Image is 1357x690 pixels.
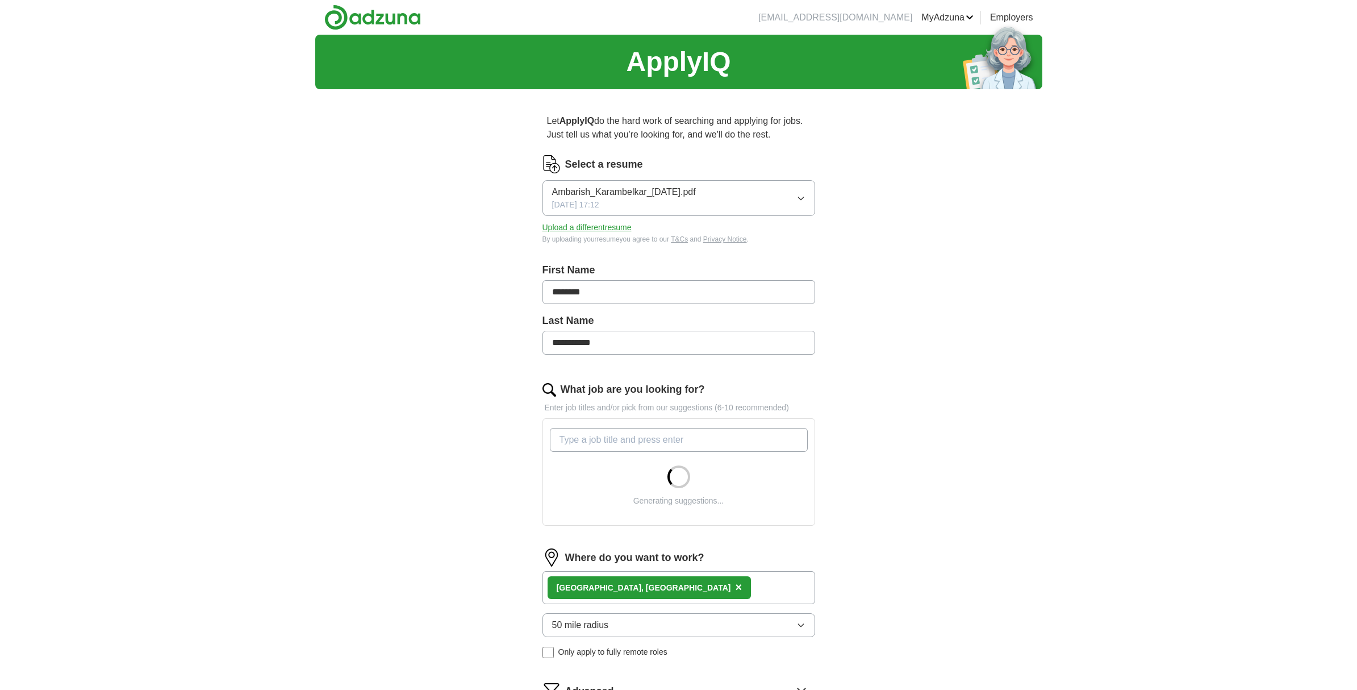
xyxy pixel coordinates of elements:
label: First Name [542,263,815,278]
input: Type a job title and press enter [550,428,808,452]
button: × [735,579,742,596]
a: Employers [990,11,1033,24]
button: Ambarish_Karambelkar_[DATE].pdf[DATE] 17:12 [542,180,815,216]
span: [DATE] 17:12 [552,199,599,211]
label: Select a resume [565,157,643,172]
img: location.png [542,548,561,567]
span: Only apply to fully remote roles [558,646,667,658]
input: Only apply to fully remote roles [542,647,554,658]
label: Last Name [542,313,815,329]
div: Generating suggestions... [633,495,724,507]
span: 50 mile radius [552,618,609,632]
a: MyAdzuna [921,11,974,24]
strong: ApplyIQ [559,116,594,126]
label: Where do you want to work? [565,550,704,566]
div: By uploading your resume you agree to our and . [542,234,815,244]
span: × [735,581,742,593]
img: search.png [542,383,556,397]
button: Upload a differentresume [542,222,632,234]
img: Adzuna logo [324,5,421,30]
span: Ambarish_Karambelkar_[DATE].pdf [552,185,696,199]
a: T&Cs [671,235,688,243]
div: [GEOGRAPHIC_DATA], [GEOGRAPHIC_DATA] [557,582,731,594]
a: Privacy Notice [703,235,747,243]
p: Enter job titles and/or pick from our suggestions (6-10 recommended) [542,402,815,414]
label: What job are you looking for? [561,382,705,397]
button: 50 mile radius [542,613,815,637]
li: [EMAIL_ADDRESS][DOMAIN_NAME] [758,11,912,24]
h1: ApplyIQ [626,41,730,82]
img: CV Icon [542,155,561,173]
p: Let do the hard work of searching and applying for jobs. Just tell us what you're looking for, an... [542,110,815,146]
